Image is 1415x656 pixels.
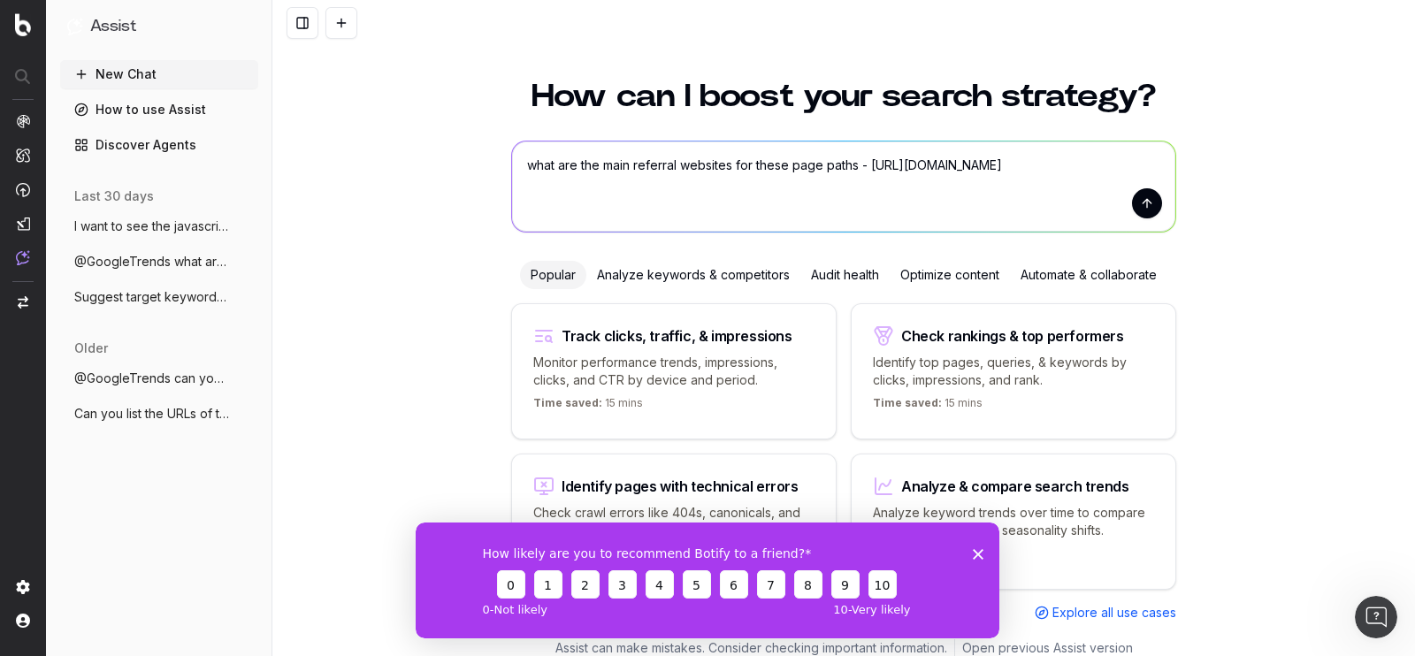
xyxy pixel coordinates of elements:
[512,141,1175,232] textarea: what are the main referral websites for these page paths - [URL][DOMAIN_NAME]
[16,580,30,594] img: Setting
[60,95,258,124] a: How to use Assist
[60,248,258,276] button: @GoogleTrends what are key trends relati
[873,504,1154,539] p: Analyze keyword trends over time to compare popularity and detect seasonality shifts.
[16,217,30,231] img: Studio
[74,339,108,357] span: older
[18,296,28,309] img: Switch project
[74,253,230,271] span: @GoogleTrends what are key trends relati
[520,261,586,289] div: Popular
[416,523,999,638] iframe: Survey from Botify
[586,261,800,289] div: Analyze keywords & competitors
[60,212,258,240] button: I want to see the javascript usage of th
[74,217,230,235] span: I want to see the javascript usage of th
[74,405,230,423] span: Can you list the URLs of the inlinks and
[533,396,643,417] p: 15 mins
[60,400,258,428] button: Can you list the URLs of the inlinks and
[533,396,602,409] span: Time saved:
[873,396,983,417] p: 15 mins
[533,354,815,389] p: Monitor performance trends, impressions, clicks, and CTR by device and period.
[1010,261,1167,289] div: Automate & collaborate
[1052,604,1176,622] span: Explore all use cases
[901,479,1129,493] div: Analyze & compare search trends
[74,370,230,387] span: @GoogleTrends can you highlight health t
[873,396,942,409] span: Time saved:
[60,131,258,159] a: Discover Agents
[562,329,792,343] div: Track clicks, traffic, & impressions
[16,614,30,628] img: My account
[16,114,30,128] img: Analytics
[74,288,230,306] span: Suggest target keywords for this page: h
[74,187,154,205] span: last 30 days
[67,14,251,39] button: Assist
[1035,604,1176,622] a: Explore all use cases
[562,479,799,493] div: Identify pages with technical errors
[873,354,1154,389] p: Identify top pages, queries, & keywords by clicks, impressions, and rank.
[511,80,1176,112] h1: How can I boost your search strategy?
[16,182,30,197] img: Activation
[60,60,258,88] button: New Chat
[16,148,30,163] img: Intelligence
[15,13,31,36] img: Botify logo
[60,283,258,311] button: Suggest target keywords for this page: h
[16,250,30,265] img: Assist
[890,261,1010,289] div: Optimize content
[533,504,815,539] p: Check crawl errors like 404s, canonicals, and noindex.
[60,364,258,393] button: @GoogleTrends can you highlight health t
[67,18,83,34] img: Assist
[800,261,890,289] div: Audit health
[901,329,1124,343] div: Check rankings & top performers
[1355,596,1397,638] iframe: Intercom live chat
[90,14,136,39] h1: Assist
